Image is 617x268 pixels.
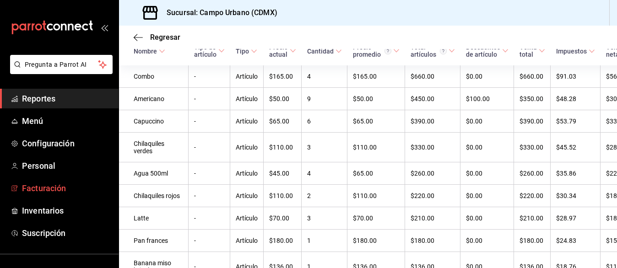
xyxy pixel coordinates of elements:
td: 3 [302,207,347,230]
td: $65.00 [347,110,405,133]
td: $70.00 [264,207,302,230]
td: Chilaquiles rojos [119,185,189,207]
td: $330.00 [405,133,460,162]
td: Artículo [230,88,264,110]
td: - [189,207,230,230]
td: Artículo [230,162,264,185]
td: 6 [302,110,347,133]
td: $330.00 [514,133,551,162]
td: $220.00 [514,185,551,207]
span: Configuración [22,137,111,150]
td: $70.00 [347,207,405,230]
td: $53.79 [551,110,601,133]
td: - [189,230,230,252]
td: 2 [302,185,347,207]
td: Combo [119,65,189,88]
td: Agua 500ml [119,162,189,185]
td: 4 [302,162,347,185]
div: Total artículos [411,43,447,58]
td: $390.00 [405,110,460,133]
td: $28.97 [551,207,601,230]
td: $65.00 [347,162,405,185]
span: Total artículos [411,43,455,58]
td: $100.00 [460,88,514,110]
td: $65.00 [264,110,302,133]
div: Descuentos de artículo [466,43,500,58]
td: Artículo [230,207,264,230]
td: - [189,133,230,162]
td: Capuccino [119,110,189,133]
div: Tipo [236,48,249,55]
svg: Precio promedio = Total artículos / cantidad [384,48,391,54]
button: open_drawer_menu [101,24,108,31]
td: $110.00 [264,185,302,207]
td: $390.00 [514,110,551,133]
span: Venta total [520,43,545,58]
td: $450.00 [405,88,460,110]
td: $0.00 [460,207,514,230]
span: Menú [22,115,111,127]
div: Venta total [520,43,537,58]
td: $48.28 [551,88,601,110]
div: Tipo de artículo [194,43,216,58]
span: Precio promedio [353,43,400,58]
td: - [189,185,230,207]
td: 3 [302,133,347,162]
td: $91.03 [551,65,601,88]
td: $0.00 [460,110,514,133]
span: Precio actual [269,43,296,58]
span: Facturación [22,182,111,194]
span: Nombre [134,48,165,55]
td: Artículo [230,185,264,207]
td: 9 [302,88,347,110]
td: Americano [119,88,189,110]
div: Precio actual [269,43,288,58]
td: Artículo [230,230,264,252]
td: $24.83 [551,230,601,252]
td: $0.00 [460,162,514,185]
td: $260.00 [405,162,460,185]
div: Precio promedio [353,43,391,58]
td: - [189,88,230,110]
td: Chilaquiles verdes [119,133,189,162]
td: $180.00 [347,230,405,252]
span: Personal [22,160,111,172]
span: Tipo de artículo [194,43,225,58]
td: Artículo [230,133,264,162]
td: Latte [119,207,189,230]
div: Impuestos [556,48,587,55]
span: Suscripción [22,227,111,239]
td: $180.00 [514,230,551,252]
td: $260.00 [514,162,551,185]
span: Tipo [236,48,257,55]
div: Cantidad [307,48,334,55]
a: Pregunta a Parrot AI [6,66,113,76]
td: $110.00 [347,185,405,207]
td: - [189,65,230,88]
td: $0.00 [460,133,514,162]
span: Reportes [22,92,111,105]
td: $50.00 [264,88,302,110]
td: - [189,110,230,133]
td: $0.00 [460,65,514,88]
span: Pregunta a Parrot AI [25,60,98,70]
td: $220.00 [405,185,460,207]
td: Pan frances [119,230,189,252]
div: Nombre [134,48,157,55]
td: $0.00 [460,185,514,207]
td: $165.00 [347,65,405,88]
span: Regresar [150,33,180,42]
td: $210.00 [405,207,460,230]
td: $45.52 [551,133,601,162]
span: Descuentos de artículo [466,43,509,58]
td: $210.00 [514,207,551,230]
td: $165.00 [264,65,302,88]
td: Artículo [230,110,264,133]
td: $30.34 [551,185,601,207]
td: $660.00 [405,65,460,88]
td: $180.00 [405,230,460,252]
td: $45.00 [264,162,302,185]
button: Pregunta a Parrot AI [10,55,113,74]
span: Cantidad [307,48,342,55]
td: $110.00 [347,133,405,162]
